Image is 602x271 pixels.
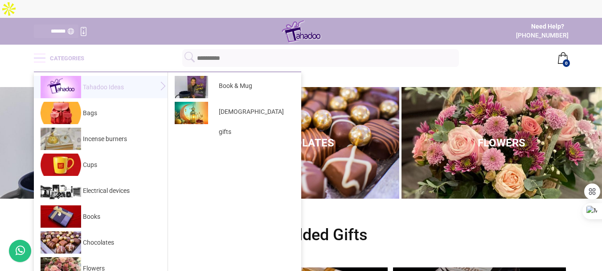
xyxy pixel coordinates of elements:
a: Books [34,205,168,228]
div: Install The App [78,26,89,37]
a: Categories [34,45,84,71]
a: Chocolates [34,231,168,254]
img: maitech_ps_None_id_None_quNbGu1.webp [41,154,82,176]
a: Incense burners [34,128,168,150]
img: LOGO [282,20,320,42]
h3: Book & Mug [7,137,192,150]
span: [DEMOGRAPHIC_DATA] gifts [213,102,302,142]
img: maitech_ps_None_id_None.webp [41,102,82,124]
span: Cups [83,155,163,175]
a: [PHONE_NUMBER] [516,32,569,39]
img: maitech_ps_None_id_None_cyxlmi6.jpg [41,128,82,150]
a: Electrical devices [34,179,168,202]
strong: 0 [563,59,570,67]
img: maitech_ps_None_id_None_e6len9Z.webp [175,102,209,124]
span: Books [83,207,163,227]
img: maitech_ps_chocolates_id_None.jpg [41,231,82,254]
img: maitech_ps_book-mug_id_112.jpg [175,76,209,98]
a: Tahadoo Ideas [34,76,168,98]
span: Incense burners [83,129,163,149]
span: Chocolates [83,233,163,253]
a: 0 [557,45,569,71]
span: Book & Mug [213,76,302,98]
a: Bags [34,102,168,124]
img: maitech_ps_None_id_None_yHXOSWY.jpg [41,179,82,202]
span: Electrical devices [83,181,163,201]
img: maitech_ps_special-gifts-from-t_KICIHyj.jpg [41,76,82,98]
span: Bags [83,103,163,123]
a: Flowers [401,87,602,199]
h2: Newly Added Gifts [36,225,566,245]
a: Cups [34,154,168,176]
h3: Flowers [408,137,595,150]
a: Need Help? [531,22,564,30]
a: [DEMOGRAPHIC_DATA] gifts [168,102,302,142]
a: Book & Mug [168,76,302,98]
img: maitech_ps_books-a6n9_id_None.JPG [41,205,82,228]
span: Tahadoo Ideas [83,77,163,97]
